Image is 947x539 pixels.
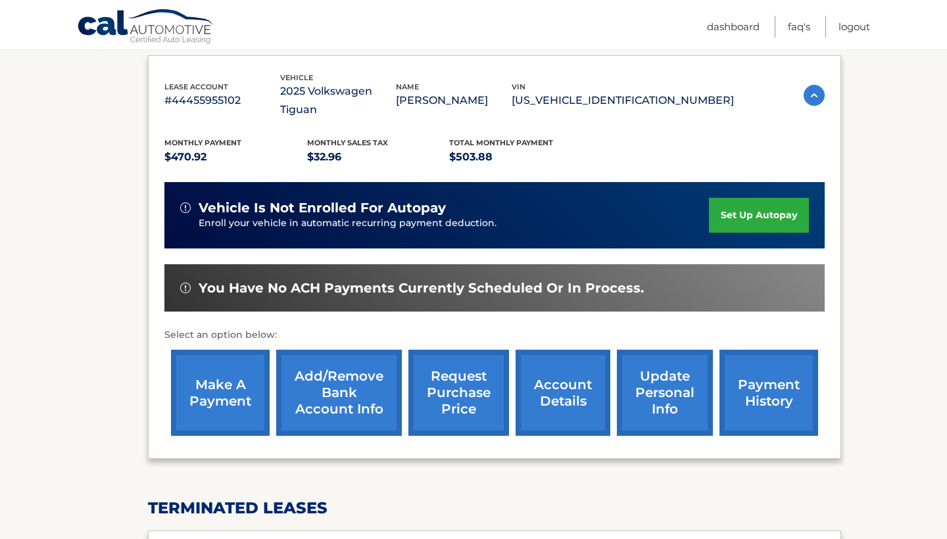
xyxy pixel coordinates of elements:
p: 2025 Volkswagen Tiguan [280,82,396,119]
p: Select an option below: [164,327,825,343]
a: payment history [719,350,818,436]
p: #44455955102 [164,91,280,110]
a: Cal Automotive [77,9,215,47]
p: $32.96 [307,148,450,166]
p: [PERSON_NAME] [396,91,512,110]
img: alert-white.svg [180,283,191,293]
span: Monthly Payment [164,138,241,147]
a: request purchase price [408,350,509,436]
p: $503.88 [449,148,592,166]
span: lease account [164,82,228,91]
img: accordion-active.svg [804,85,825,106]
p: $470.92 [164,148,307,166]
span: vin [512,82,525,91]
a: FAQ's [788,16,810,37]
img: alert-white.svg [180,202,191,213]
p: Enroll your vehicle in automatic recurring payment deduction. [199,216,709,231]
span: vehicle [280,73,313,82]
span: name [396,82,419,91]
a: account details [516,350,610,436]
span: You have no ACH payments currently scheduled or in process. [199,280,644,296]
a: Logout [838,16,870,37]
a: make a payment [171,350,270,436]
a: update personal info [617,350,713,436]
a: Dashboard [707,16,760,37]
span: vehicle is not enrolled for autopay [199,200,446,216]
a: Add/Remove bank account info [276,350,402,436]
span: Monthly sales Tax [307,138,388,147]
a: set up autopay [709,198,809,233]
p: [US_VEHICLE_IDENTIFICATION_NUMBER] [512,91,734,110]
span: Total Monthly Payment [449,138,553,147]
h2: terminated leases [148,498,841,518]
